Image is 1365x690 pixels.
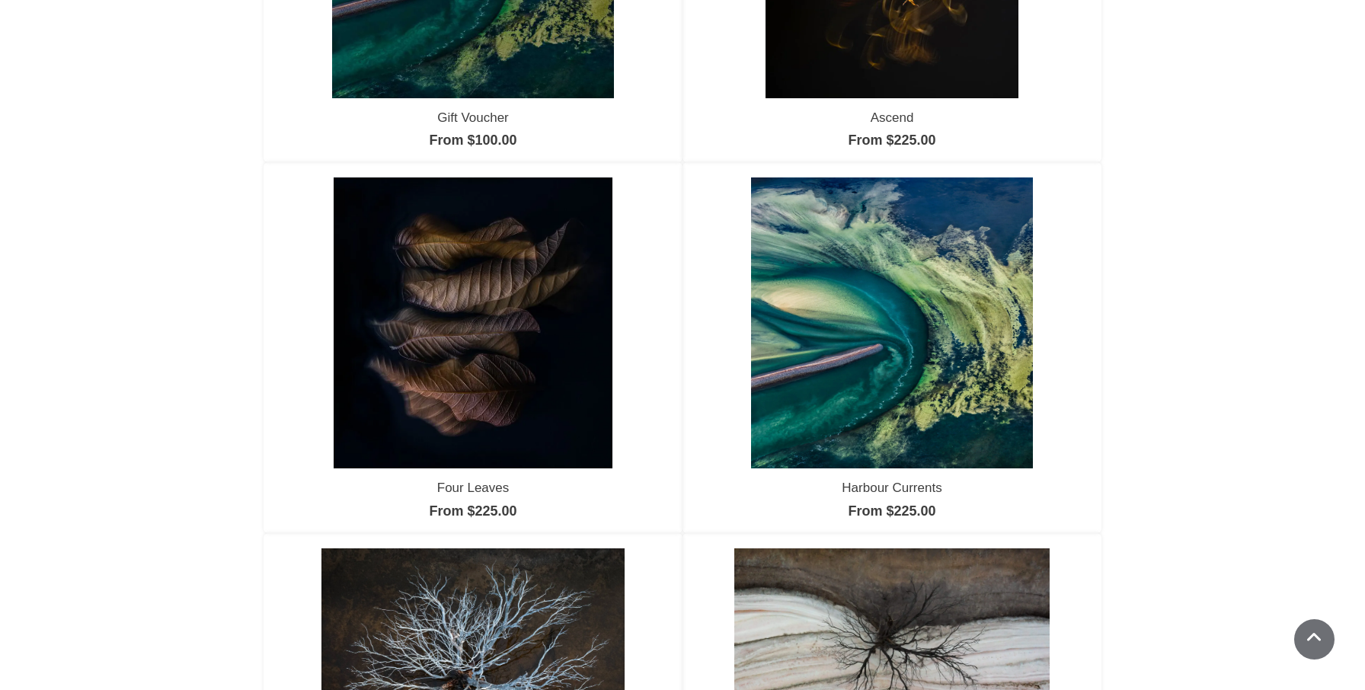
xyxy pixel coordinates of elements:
img: Four Leaves [334,177,613,468]
a: From $225.00 [848,133,935,148]
a: From $100.00 [429,133,516,148]
img: Harbour Currents [751,177,1032,468]
a: Scroll To Top [1294,619,1335,660]
a: Harbour Currents [842,481,941,495]
a: Ascend [871,110,914,125]
a: Gift Voucher [437,110,509,125]
a: Four Leaves [437,481,510,495]
a: From $225.00 [848,503,935,519]
a: From $225.00 [429,503,516,519]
